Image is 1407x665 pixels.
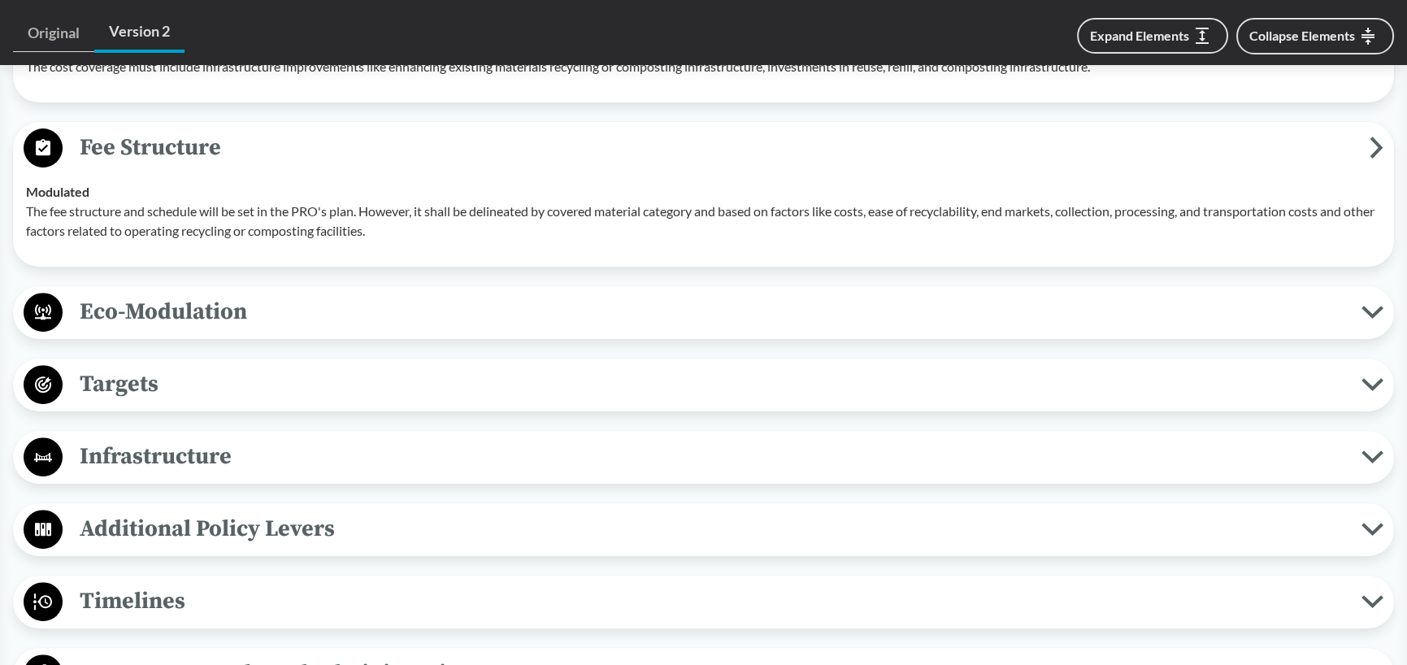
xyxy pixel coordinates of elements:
button: Eco-Modulation [19,292,1388,333]
p: The fee structure and schedule will be set in the PRO's plan. However, it shall be delineated by ... [26,202,1381,241]
button: Collapse Elements [1236,18,1394,54]
button: Expand Elements [1077,18,1228,54]
strong: Modulated [26,184,89,199]
button: Infrastructure [19,437,1388,478]
span: Additional Policy Levers [63,511,1361,547]
span: Infrastructure [63,438,1361,475]
button: Fee Structure [19,128,1388,169]
span: Eco-Modulation [63,293,1361,330]
button: Additional Policy Levers [19,509,1388,550]
button: Timelines [19,581,1388,623]
span: Targets [63,366,1361,402]
a: Original [13,15,94,52]
a: Version 2 [94,13,185,53]
span: Timelines [63,583,1361,619]
button: Targets [19,364,1388,406]
span: Fee Structure [63,129,1370,166]
p: The cost coverage must include infrastructure improvements like enhancing existing materials recy... [26,57,1381,76]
